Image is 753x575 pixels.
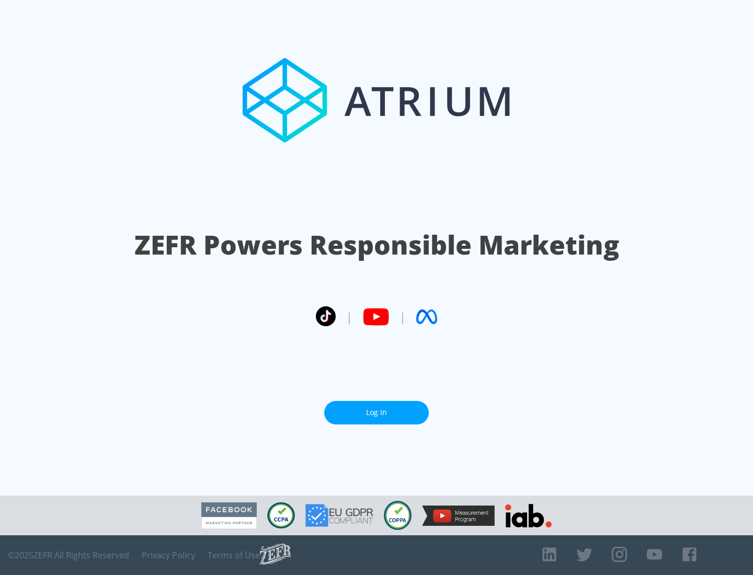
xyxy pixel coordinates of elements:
a: Terms of Use [208,550,260,560]
a: Privacy Policy [142,550,195,560]
img: Facebook Marketing Partner [201,502,257,529]
img: IAB [505,504,552,527]
h1: ZEFR Powers Responsible Marketing [134,227,619,263]
a: Log In [324,401,429,424]
span: | [400,309,406,325]
img: CCPA Compliant [267,502,295,528]
img: COPPA Compliant [384,501,412,530]
img: GDPR Compliant [305,504,373,527]
span: © 2025 ZEFR All Rights Reserved [8,550,129,560]
span: | [346,309,352,325]
img: YouTube Measurement Program [422,505,495,526]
